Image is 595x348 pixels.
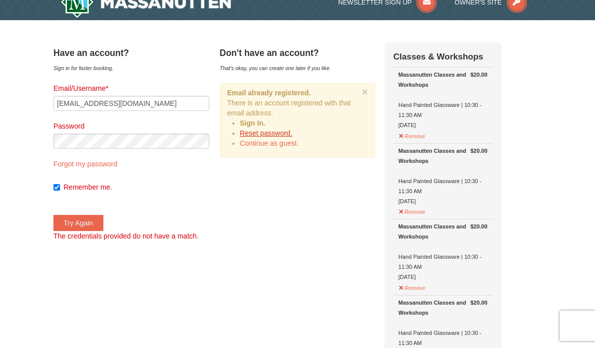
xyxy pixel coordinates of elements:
[53,48,209,58] h4: Have an account?
[470,146,488,156] strong: $20.00
[398,298,488,318] div: Massanutten Classes and Workshops
[53,63,209,73] div: Sign in for faster booking.
[227,89,311,97] strong: Email already registered.
[53,215,103,231] button: Try Again
[470,221,488,231] strong: $20.00
[398,280,426,293] button: Remove
[398,146,488,166] div: Massanutten Classes and Workshops
[470,298,488,308] strong: $20.00
[220,63,376,73] div: That's okay, you can create one later if you like.
[53,232,199,240] span: The credentials provided do not have a match.
[362,87,368,97] button: ×
[240,119,266,127] strong: Sign In.
[53,160,117,168] a: Forgot my password
[53,96,209,111] input: Email/Username*
[398,146,488,206] div: Hand Painted Glassware | 10:30 - 11:30 AM [DATE]
[240,139,299,147] a: Continue as guest.
[398,221,488,242] div: Massanutten Classes and Workshops
[398,204,426,217] button: Remove
[53,121,209,131] label: Password
[240,129,292,137] a: Reset password.
[470,70,488,80] strong: $20.00
[220,48,376,58] h4: Don't have an account?
[64,182,209,192] label: Remember me.
[220,83,376,158] div: There is an account registered with that email address.
[398,70,488,90] div: Massanutten Classes and Workshops
[398,70,488,130] div: Hand Painted Glassware | 10:30 - 11:30 AM [DATE]
[398,129,426,141] button: Remove
[53,83,209,93] label: Email/Username*
[398,221,488,282] div: Hand Painted Glassware | 10:30 - 11:30 AM [DATE]
[393,52,483,62] strong: Classes & Workshops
